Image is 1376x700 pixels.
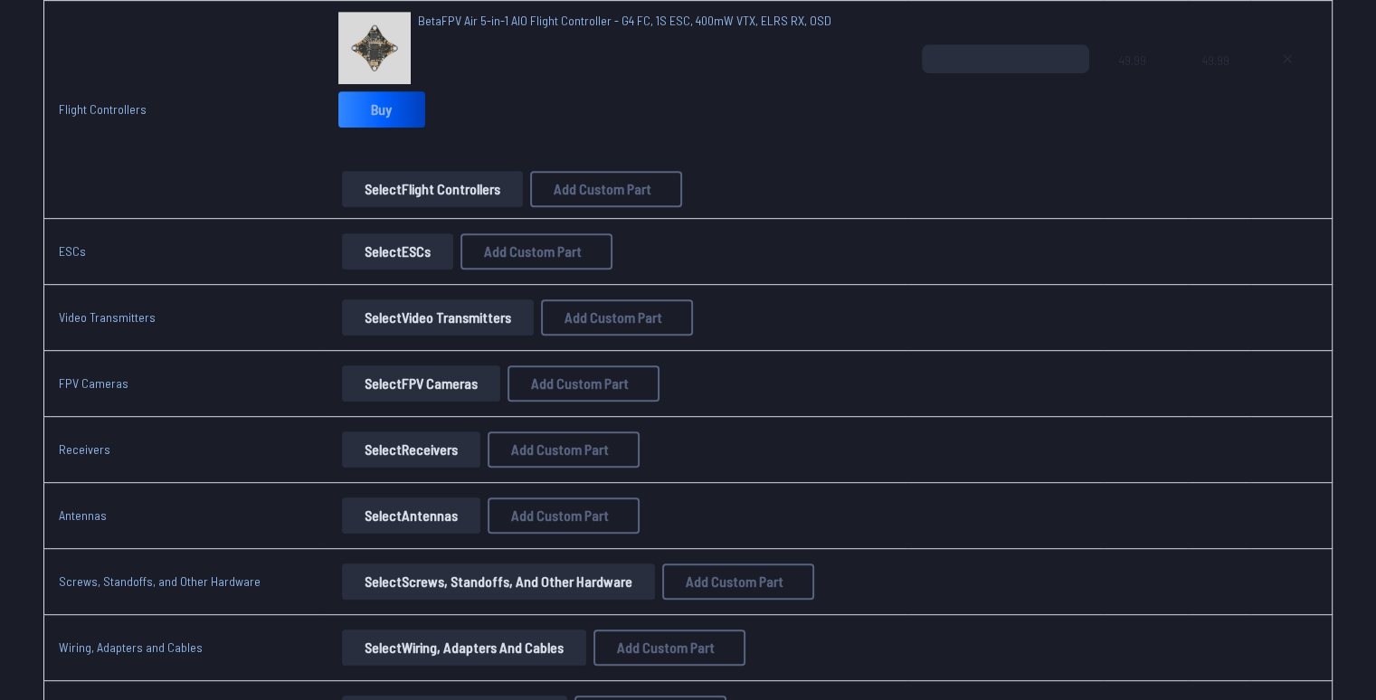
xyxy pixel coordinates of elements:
a: SelectScrews, Standoffs, and Other Hardware [338,563,659,600]
span: Add Custom Part [484,244,582,259]
a: Receivers [59,441,110,457]
span: Add Custom Part [617,640,715,655]
span: Add Custom Part [531,376,629,391]
span: Add Custom Part [565,310,662,325]
button: Add Custom Part [662,563,814,600]
button: SelectFlight Controllers [342,171,523,207]
button: SelectESCs [342,233,453,270]
span: Add Custom Part [511,508,609,523]
a: Screws, Standoffs, and Other Hardware [59,573,261,589]
button: SelectFPV Cameras [342,365,500,402]
span: Add Custom Part [554,182,651,196]
button: SelectWiring, Adapters and Cables [342,629,586,666]
a: Wiring, Adapters and Cables [59,639,203,655]
a: SelectFlight Controllers [338,171,527,207]
a: Buy [338,91,425,128]
span: Add Custom Part [686,574,783,589]
a: Video Transmitters [59,309,156,325]
a: SelectESCs [338,233,457,270]
button: SelectAntennas [342,497,480,534]
span: Add Custom Part [511,442,609,457]
a: SelectAntennas [338,497,484,534]
a: SelectReceivers [338,431,484,468]
a: SelectVideo Transmitters [338,299,537,336]
button: SelectVideo Transmitters [342,299,534,336]
span: BetaFPV Air 5-in-1 AIO Flight Controller - G4 FC, 1S ESC, 400mW VTX, ELRS RX, OSD [418,13,831,28]
a: FPV Cameras [59,375,128,391]
a: BetaFPV Air 5-in-1 AIO Flight Controller - G4 FC, 1S ESC, 400mW VTX, ELRS RX, OSD [418,12,831,30]
span: 49.99 [1202,44,1236,131]
button: Add Custom Part [488,431,640,468]
a: SelectFPV Cameras [338,365,504,402]
a: SelectWiring, Adapters and Cables [338,629,590,666]
a: ESCs [59,243,86,259]
button: Add Custom Part [488,497,640,534]
img: image [338,12,411,84]
button: Add Custom Part [508,365,660,402]
button: Add Custom Part [593,629,745,666]
button: SelectScrews, Standoffs, and Other Hardware [342,563,655,600]
button: SelectReceivers [342,431,480,468]
button: Add Custom Part [460,233,612,270]
a: Flight Controllers [59,101,147,117]
span: 49.99 [1118,44,1172,131]
button: Add Custom Part [530,171,682,207]
button: Add Custom Part [541,299,693,336]
a: Antennas [59,507,107,523]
